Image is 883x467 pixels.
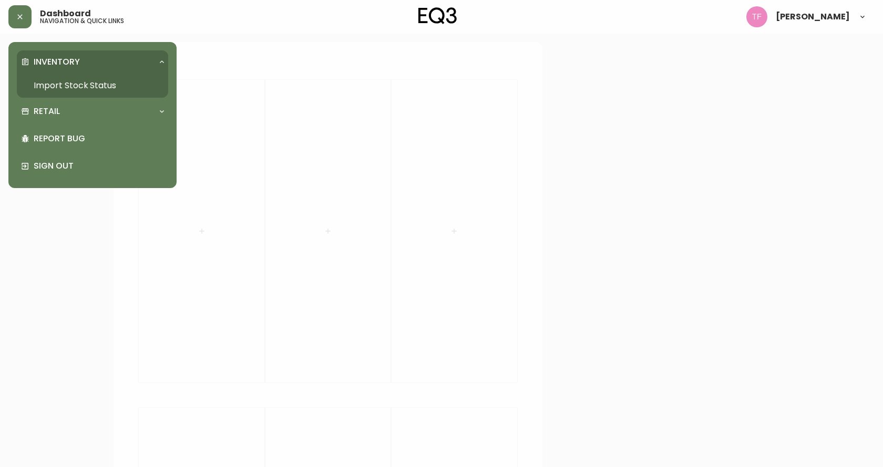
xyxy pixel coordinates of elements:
[17,125,168,152] div: Report Bug
[40,18,124,24] h5: navigation & quick links
[746,6,767,27] img: 509424b058aae2bad57fee408324c33f
[34,133,164,144] p: Report Bug
[17,100,168,123] div: Retail
[34,56,80,68] p: Inventory
[17,50,168,74] div: Inventory
[40,9,91,18] span: Dashboard
[418,7,457,24] img: logo
[17,74,168,98] a: Import Stock Status
[776,13,850,21] span: [PERSON_NAME]
[17,152,168,180] div: Sign Out
[34,106,60,117] p: Retail
[34,160,164,172] p: Sign Out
